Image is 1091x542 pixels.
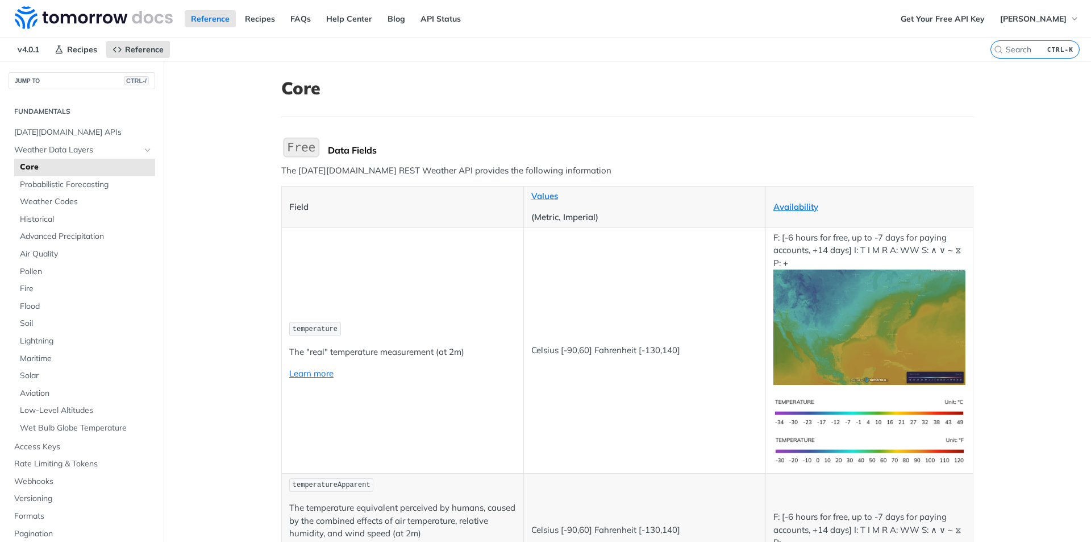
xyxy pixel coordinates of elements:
[289,368,334,379] a: Learn more
[20,353,152,365] span: Maritime
[9,124,155,141] a: [DATE][DOMAIN_NAME] APIs
[14,263,155,280] a: Pollen
[14,298,155,315] a: Flood
[14,476,152,487] span: Webhooks
[14,385,155,402] a: Aviation
[20,388,152,399] span: Aviation
[20,336,152,347] span: Lightning
[14,333,155,350] a: Lightning
[293,481,370,489] span: temperatureApparent
[531,191,558,201] a: Values
[14,144,140,156] span: Weather Data Layers
[14,127,152,138] span: [DATE][DOMAIN_NAME] APIs
[14,246,155,263] a: Air Quality
[1000,14,1067,24] span: [PERSON_NAME]
[293,325,338,333] span: temperature
[106,41,170,58] a: Reference
[1044,44,1076,55] kbd: CTRL-K
[284,10,317,27] a: FAQs
[281,78,973,98] h1: Core
[14,228,155,245] a: Advanced Precipitation
[773,321,965,332] span: Expand image
[9,508,155,525] a: Formats
[531,211,758,224] p: (Metric, Imperial)
[9,490,155,507] a: Versioning
[9,72,155,89] button: JUMP TOCTRL-/
[20,405,152,416] span: Low-Level Altitudes
[14,280,155,297] a: Fire
[14,420,155,437] a: Wet Bulb Globe Temperature
[20,283,152,295] span: Fire
[185,10,236,27] a: Reference
[9,473,155,490] a: Webhooks
[143,146,152,155] button: Hide subpages for Weather Data Layers
[281,164,973,177] p: The [DATE][DOMAIN_NAME] REST Weather API provides the following information
[20,423,152,434] span: Wet Bulb Globe Temperature
[381,10,411,27] a: Blog
[14,315,155,332] a: Soil
[125,44,164,55] span: Reference
[289,201,516,214] p: Field
[14,458,152,470] span: Rate Limiting & Tokens
[14,211,155,228] a: Historical
[414,10,467,27] a: API Status
[20,162,152,173] span: Core
[20,249,152,260] span: Air Quality
[773,444,965,455] span: Expand image
[320,10,378,27] a: Help Center
[48,41,103,58] a: Recipes
[15,6,173,29] img: Tomorrow.io Weather API Docs
[239,10,281,27] a: Recipes
[14,402,155,419] a: Low-Level Altitudes
[9,106,155,117] h2: Fundamentals
[9,456,155,473] a: Rate Limiting & Tokens
[20,301,152,312] span: Flood
[531,344,758,357] p: Celsius [-90,60] Fahrenheit [-130,140]
[20,214,152,225] span: Historical
[773,231,965,385] p: F: [-6 hours for free, up to -7 days for paying accounts, +14 days] I: T I M R A: WW S: ∧ ∨ ~ ⧖ P: +
[14,193,155,210] a: Weather Codes
[14,493,152,504] span: Versioning
[20,196,152,208] span: Weather Codes
[20,266,152,278] span: Pollen
[531,524,758,537] p: Celsius [-90,60] Fahrenheit [-130,140]
[20,370,152,382] span: Solar
[9,438,155,456] a: Access Keys
[994,10,1085,27] button: [PERSON_NAME]
[20,231,152,242] span: Advanced Precipitation
[20,179,152,191] span: Probabilistic Forecasting
[67,44,97,55] span: Recipes
[124,76,149,85] span: CTRL-/
[14,441,152,453] span: Access Keys
[994,45,1003,54] svg: Search
[14,511,152,522] span: Formats
[328,144,973,156] div: Data Fields
[14,176,155,193] a: Probabilistic Forecasting
[14,528,152,540] span: Pagination
[11,41,45,58] span: v4.0.1
[289,346,516,359] p: The "real" temperature measurement (at 2m)
[773,201,818,212] a: Availability
[14,159,155,176] a: Core
[9,142,155,159] a: Weather Data LayersHide subpages for Weather Data Layers
[20,318,152,329] span: Soil
[14,350,155,367] a: Maritime
[14,367,155,384] a: Solar
[773,406,965,417] span: Expand image
[894,10,991,27] a: Get Your Free API Key
[289,502,516,540] p: The temperature equivalent perceived by humans, caused by the combined effects of air temperature...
